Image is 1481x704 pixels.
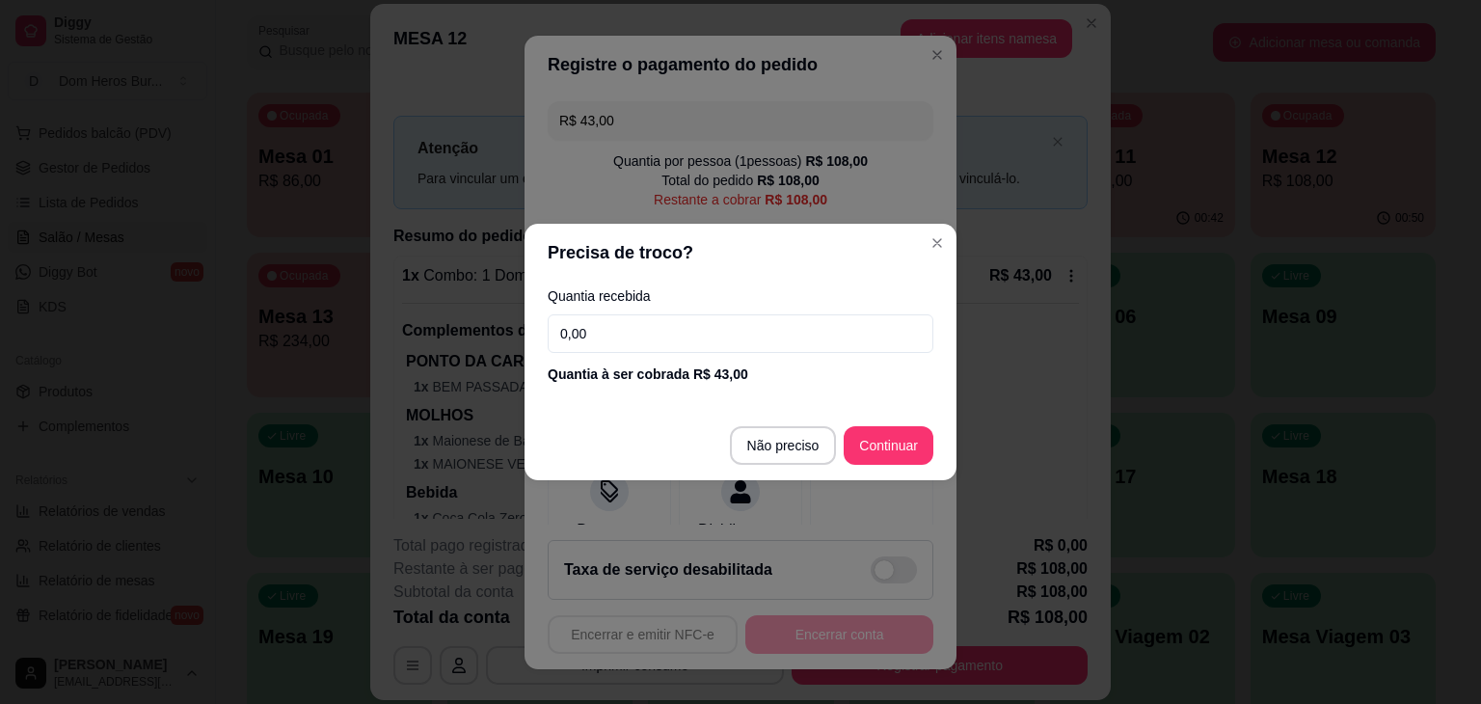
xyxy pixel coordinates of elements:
button: Não preciso [730,426,837,465]
label: Quantia recebida [548,289,933,303]
button: Close [922,228,953,258]
div: Quantia à ser cobrada R$ 43,00 [548,365,933,384]
header: Precisa de troco? [525,224,956,282]
button: Continuar [844,426,933,465]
